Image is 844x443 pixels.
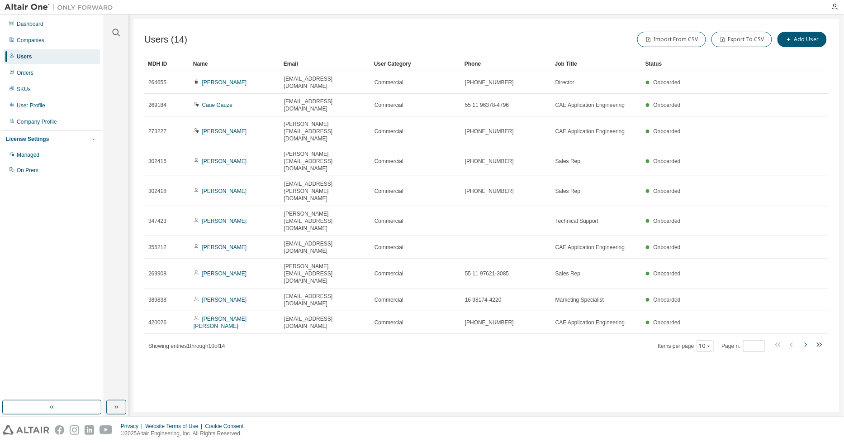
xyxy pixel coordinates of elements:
span: [EMAIL_ADDRESS][DOMAIN_NAME] [284,315,366,330]
button: 10 [699,342,711,350]
a: [PERSON_NAME] [202,128,247,135]
span: 55 11 96378-4796 [465,101,509,109]
img: youtube.svg [100,425,113,435]
span: Onboarded [654,188,681,194]
span: Onboarded [654,158,681,164]
span: 302418 [148,188,166,195]
span: [PERSON_NAME][EMAIL_ADDRESS][DOMAIN_NAME] [284,150,366,172]
a: [PERSON_NAME] [202,158,247,164]
span: [PHONE_NUMBER] [465,158,514,165]
span: CAE Application Engineering [555,101,625,109]
span: CAE Application Engineering [555,244,625,251]
span: Commercial [375,296,403,303]
span: Onboarded [654,102,681,108]
div: User Category [374,57,457,71]
span: Commercial [375,319,403,326]
div: User Profile [17,102,45,109]
button: Export To CSV [711,32,772,47]
a: [PERSON_NAME] [202,79,247,86]
p: © 2025 Altair Engineering, Inc. All Rights Reserved. [121,430,249,438]
span: Onboarded [654,244,681,250]
span: Users (14) [144,34,187,45]
a: [PERSON_NAME] [202,244,247,250]
a: [PERSON_NAME] [PERSON_NAME] [194,316,247,329]
span: [PERSON_NAME][EMAIL_ADDRESS][DOMAIN_NAME] [284,120,366,142]
span: [PHONE_NUMBER] [465,319,514,326]
div: Job Title [555,57,638,71]
div: Users [17,53,32,60]
span: 16 98174-4220 [465,296,502,303]
div: Companies [17,37,44,44]
span: Items per page [658,340,714,352]
span: Sales Rep [555,270,580,277]
span: Sales Rep [555,188,580,195]
div: On Prem [17,167,38,174]
img: instagram.svg [70,425,79,435]
span: [EMAIL_ADDRESS][DOMAIN_NAME] [284,293,366,307]
img: Altair One [5,3,118,12]
span: Commercial [375,244,403,251]
button: Add User [778,32,827,47]
span: 273227 [148,128,166,135]
span: [PHONE_NUMBER] [465,188,514,195]
div: SKUs [17,86,31,93]
span: Sales Rep [555,158,580,165]
span: Commercial [375,128,403,135]
span: Commercial [375,158,403,165]
a: [PERSON_NAME] [202,297,247,303]
span: [PERSON_NAME][EMAIL_ADDRESS][DOMAIN_NAME] [284,210,366,232]
span: Commercial [375,188,403,195]
div: Status [645,57,775,71]
a: [PERSON_NAME] [202,270,247,277]
div: Name [193,57,276,71]
span: 269184 [148,101,166,109]
span: 420026 [148,319,166,326]
span: 302416 [148,158,166,165]
span: Director [555,79,574,86]
span: [EMAIL_ADDRESS][DOMAIN_NAME] [284,240,366,255]
span: [EMAIL_ADDRESS][PERSON_NAME][DOMAIN_NAME] [284,180,366,202]
div: Email [284,57,367,71]
div: Company Profile [17,118,57,125]
span: Commercial [375,270,403,277]
span: [PERSON_NAME][EMAIL_ADDRESS][DOMAIN_NAME] [284,263,366,284]
button: Import From CSV [637,32,706,47]
div: MDH ID [148,57,186,71]
div: License Settings [6,135,49,143]
img: facebook.svg [55,425,64,435]
span: 347423 [148,217,166,225]
span: [EMAIL_ADDRESS][DOMAIN_NAME] [284,98,366,112]
span: Commercial [375,101,403,109]
span: Commercial [375,79,403,86]
span: [PHONE_NUMBER] [465,128,514,135]
div: Orders [17,69,33,77]
span: Onboarded [654,79,681,86]
span: Onboarded [654,218,681,224]
span: 55 11 97621-3085 [465,270,509,277]
span: 269908 [148,270,166,277]
span: Onboarded [654,128,681,135]
div: Website Terms of Use [145,423,205,430]
div: Dashboard [17,20,43,28]
span: Showing entries 1 through 10 of 14 [148,343,225,349]
span: CAE Application Engineering [555,319,625,326]
a: Caue Gauze [202,102,232,108]
div: Phone [465,57,548,71]
span: Onboarded [654,319,681,326]
a: [PERSON_NAME] [202,218,247,224]
span: [PHONE_NUMBER] [465,79,514,86]
span: Onboarded [654,297,681,303]
span: Commercial [375,217,403,225]
span: Technical Support [555,217,598,225]
div: Managed [17,151,39,159]
span: Onboarded [654,270,681,277]
span: [EMAIL_ADDRESS][DOMAIN_NAME] [284,75,366,90]
img: linkedin.svg [85,425,94,435]
span: CAE Application Engineering [555,128,625,135]
span: 355212 [148,244,166,251]
div: Privacy [121,423,145,430]
div: Cookie Consent [205,423,249,430]
span: Marketing Specialist [555,296,604,303]
span: 264655 [148,79,166,86]
span: 389838 [148,296,166,303]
